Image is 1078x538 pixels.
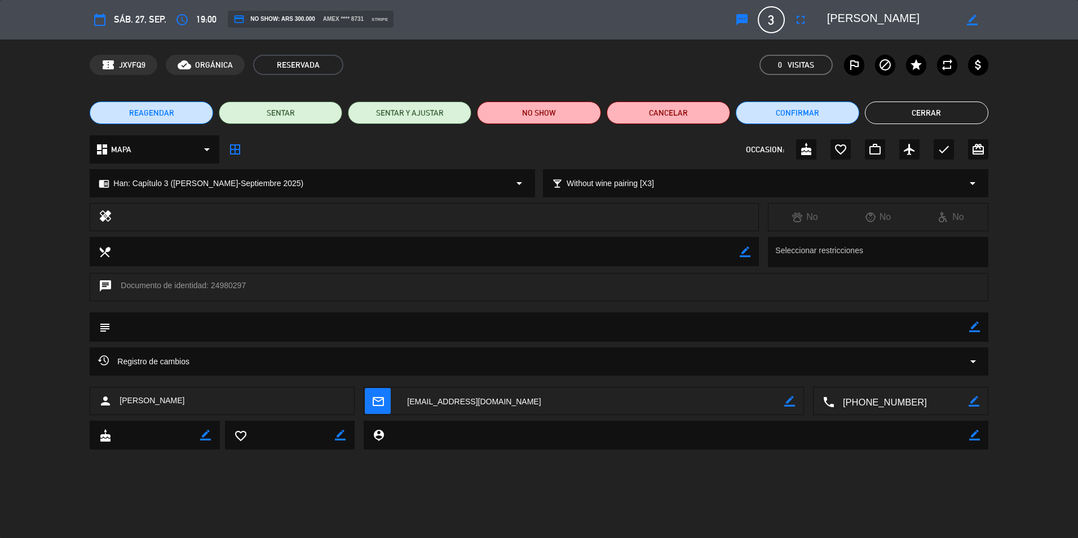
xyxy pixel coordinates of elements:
[736,102,859,124] button: Confirmar
[90,10,110,30] button: calendar_today
[799,143,813,156] i: cake
[119,59,145,72] span: JXVFQ9
[175,13,189,27] i: access_time
[95,143,109,156] i: dashboard
[768,210,841,224] div: No
[784,396,795,407] i: border_color
[969,396,979,407] i: border_color
[966,355,980,368] i: arrow_drop_down
[195,59,233,72] span: ORGÁNICA
[372,395,384,407] i: mail_outline
[372,429,385,441] i: person_pin
[822,395,834,408] i: local_phone
[903,143,916,156] i: airplanemode_active
[746,143,784,156] span: OCCASION:
[794,13,807,27] i: fullscreen
[111,143,131,156] span: MAPA
[909,58,923,72] i: star
[233,14,245,25] i: credit_card
[740,246,750,257] i: border_color
[834,143,847,156] i: favorite_border
[98,321,111,333] i: subject
[335,430,346,440] i: border_color
[219,102,342,124] button: SENTAR
[172,10,192,30] button: access_time
[567,177,654,190] span: Without wine pairing [X3]
[99,429,111,442] i: cake
[196,12,217,27] span: 19:00
[971,143,985,156] i: card_giftcard
[513,177,526,190] i: arrow_drop_down
[120,394,184,407] span: [PERSON_NAME]
[607,102,730,124] button: Cancelar
[914,210,987,224] div: No
[98,245,111,258] i: local_dining
[98,355,189,368] span: Registro de cambios
[778,59,782,72] span: 0
[99,178,109,189] i: chrome_reader_mode
[878,58,892,72] i: block
[969,430,980,440] i: border_color
[732,10,752,30] button: sms
[847,58,861,72] i: outlined_flag
[372,16,388,23] span: stripe
[253,55,343,75] span: RESERVADA
[113,177,303,190] span: Han: Capítulo 3 ([PERSON_NAME]-Septiembre 2025)
[868,143,882,156] i: work_outline
[99,394,112,408] i: person
[129,107,174,119] span: REAGENDAR
[940,58,954,72] i: repeat
[735,13,749,27] i: sms
[477,102,600,124] button: NO SHOW
[971,58,985,72] i: attach_money
[99,279,112,295] i: chat
[969,321,980,332] i: border_color
[552,178,563,189] i: local_bar
[178,58,191,72] i: cloud_done
[101,58,115,72] span: confirmation_number
[967,15,978,25] i: border_color
[90,102,213,124] button: REAGENDAR
[842,210,914,224] div: No
[114,12,166,27] span: sáb. 27, sep.
[93,13,107,27] i: calendar_today
[348,102,471,124] button: SENTAR Y AJUSTAR
[758,6,785,33] span: 3
[788,59,814,72] em: Visitas
[233,14,315,25] span: NO SHOW: ARS 300.000
[865,102,988,124] button: Cerrar
[937,143,951,156] i: check
[234,429,246,442] i: favorite_border
[790,10,811,30] button: fullscreen
[966,177,979,190] i: arrow_drop_down
[90,273,988,301] div: Documento de identidad: 24980297
[99,209,112,225] i: healing
[200,430,211,440] i: border_color
[200,143,214,156] i: arrow_drop_down
[228,143,242,156] i: border_all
